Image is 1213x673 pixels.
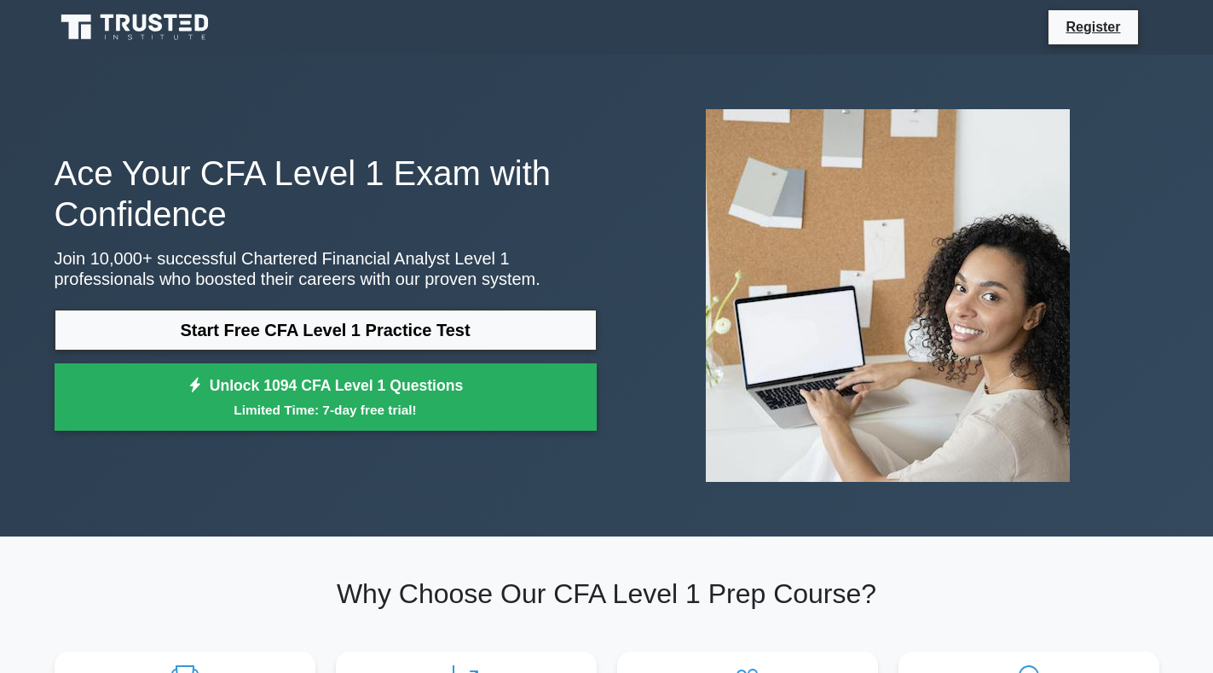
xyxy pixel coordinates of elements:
[55,153,597,235] h1: Ace Your CFA Level 1 Exam with Confidence
[55,310,597,351] a: Start Free CFA Level 1 Practice Test
[55,577,1159,610] h2: Why Choose Our CFA Level 1 Prep Course?
[55,248,597,289] p: Join 10,000+ successful Chartered Financial Analyst Level 1 professionals who boosted their caree...
[55,363,597,432] a: Unlock 1094 CFA Level 1 QuestionsLimited Time: 7-day free trial!
[1055,16,1130,38] a: Register
[76,400,575,420] small: Limited Time: 7-day free trial!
